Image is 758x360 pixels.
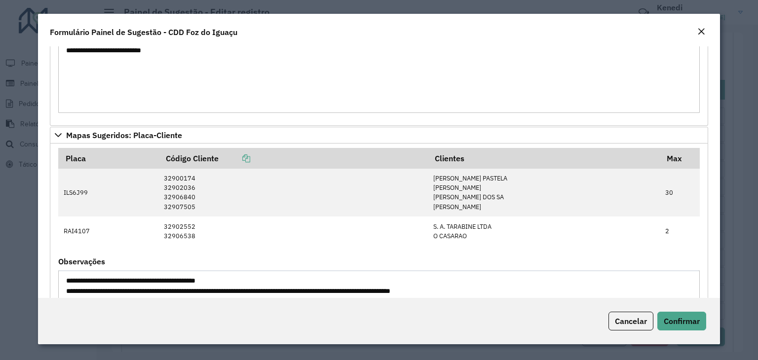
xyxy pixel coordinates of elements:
td: 32900174 32902036 32906840 32907505 [159,169,428,216]
th: Clientes [428,148,660,169]
th: Código Cliente [159,148,428,169]
em: Fechar [697,28,705,36]
button: Confirmar [657,312,706,330]
td: 30 [660,169,700,216]
td: [PERSON_NAME] PASTELA [PERSON_NAME] [PERSON_NAME] DOS SA [PERSON_NAME] [428,169,660,216]
label: Observações [58,255,105,267]
button: Close [694,26,708,38]
td: ILS6J99 [58,169,159,216]
td: 32902552 32906538 [159,216,428,246]
span: Cancelar [615,316,647,326]
a: Copiar [219,153,250,163]
button: Cancelar [608,312,653,330]
td: S. A. TARABINE LTDA O CASARAO [428,216,660,246]
span: Mapas Sugeridos: Placa-Cliente [66,131,182,139]
span: Confirmar [664,316,700,326]
td: RAI4107 [58,216,159,246]
th: Max [660,148,700,169]
h4: Formulário Painel de Sugestão - CDD Foz do Iguaçu [50,26,237,38]
a: Mapas Sugeridos: Placa-Cliente [50,127,708,144]
th: Placa [58,148,159,169]
td: 2 [660,216,700,246]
